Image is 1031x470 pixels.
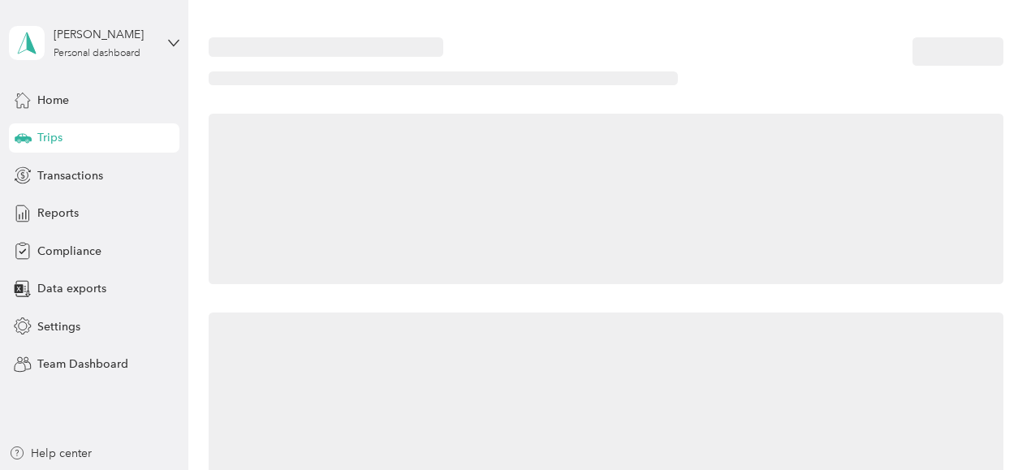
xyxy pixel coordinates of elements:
[37,243,101,260] span: Compliance
[37,92,69,109] span: Home
[9,445,92,462] button: Help center
[37,356,128,373] span: Team Dashboard
[37,318,80,335] span: Settings
[54,26,155,43] div: [PERSON_NAME]
[37,205,79,222] span: Reports
[37,280,106,297] span: Data exports
[54,49,140,58] div: Personal dashboard
[37,129,63,146] span: Trips
[37,167,103,184] span: Transactions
